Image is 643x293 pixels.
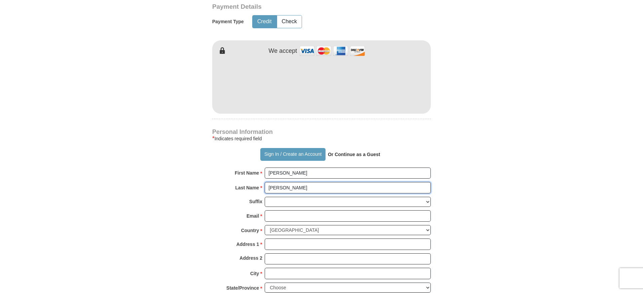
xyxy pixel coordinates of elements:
[250,269,259,278] strong: City
[226,283,259,293] strong: State/Province
[235,183,259,192] strong: Last Name
[277,15,302,28] button: Check
[212,129,431,135] h4: Personal Information
[299,44,366,58] img: credit cards accepted
[247,211,259,221] strong: Email
[241,226,259,235] strong: Country
[328,152,380,157] strong: Or Continue as a Guest
[235,168,259,178] strong: First Name
[212,135,431,143] div: Indicates required field
[253,15,276,28] button: Credit
[236,240,259,249] strong: Address 1
[239,253,262,263] strong: Address 2
[269,47,297,55] h4: We accept
[212,19,244,25] h5: Payment Type
[260,148,325,161] button: Sign In / Create an Account
[212,3,384,11] h3: Payment Details
[249,197,262,206] strong: Suffix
